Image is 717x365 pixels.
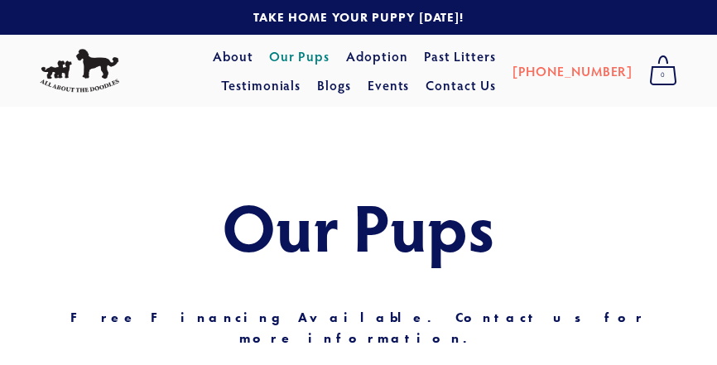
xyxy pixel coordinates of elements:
[641,50,686,92] a: 0 items in cart
[426,71,496,101] a: Contact Us
[317,71,351,101] a: Blogs
[269,41,330,71] a: Our Pups
[346,41,408,71] a: Adoption
[40,49,119,93] img: All About The Doodles
[221,71,301,101] a: Testimonials
[213,41,253,71] a: About
[424,47,496,65] a: Past Litters
[512,56,633,86] a: [PHONE_NUMBER]
[70,310,660,347] strong: Free Financing Available. Contact us for more information.
[368,71,410,101] a: Events
[649,65,677,86] span: 0
[40,190,677,262] h1: Our Pups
